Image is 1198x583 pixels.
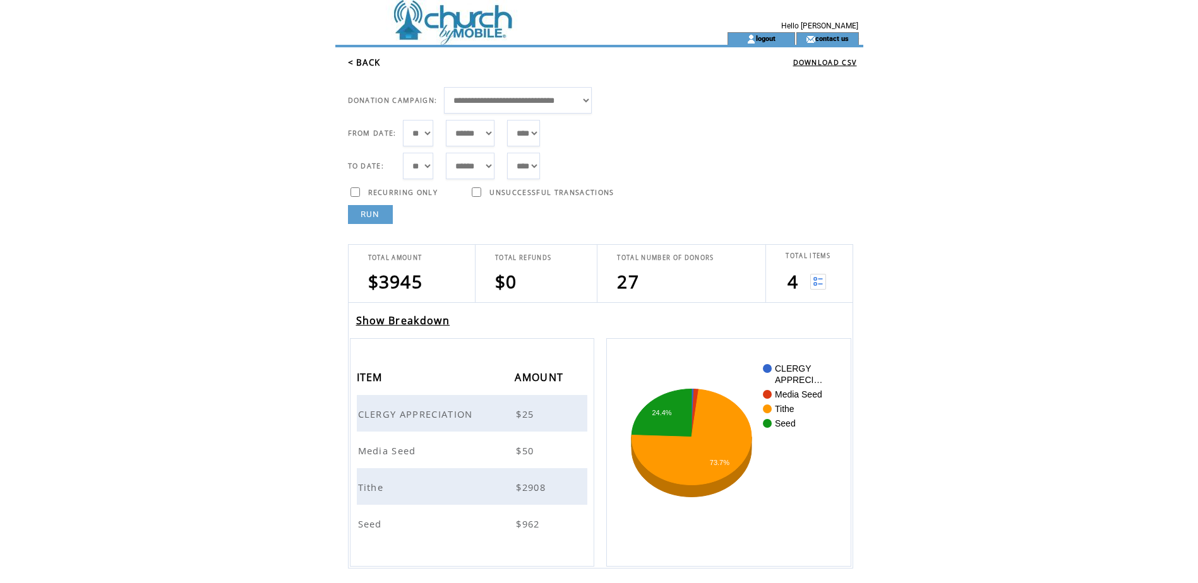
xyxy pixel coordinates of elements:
[368,188,438,197] span: RECURRING ONLY
[710,459,729,466] text: 73.7%
[788,269,798,293] span: 4
[781,21,858,30] span: Hello [PERSON_NAME]
[810,274,826,290] img: View list
[515,373,566,380] a: AMOUNT
[358,481,387,493] span: Tithe
[786,252,830,260] span: TOTAL ITEMS
[348,57,381,68] a: < BACK
[617,269,639,293] span: 27
[775,363,812,374] text: CLERGY
[358,517,385,528] a: Seed
[626,358,831,547] svg: A chart.
[652,409,672,416] text: 24.4%
[746,34,756,44] img: account_icon.gif
[358,480,387,492] a: Tithe
[515,367,566,391] span: AMOUNT
[775,389,822,399] text: Media Seed
[358,444,419,457] span: Media Seed
[368,269,423,293] span: $3945
[495,254,551,262] span: TOTAL REFUNDS
[516,408,537,420] span: $25
[357,367,386,391] span: ITEM
[348,162,385,170] span: TO DATE:
[356,314,450,327] a: Show Breakdown
[775,375,822,385] text: APPRECI…
[516,517,542,530] span: $962
[775,404,794,414] text: Tithe
[348,205,393,224] a: RUN
[368,254,422,262] span: TOTAL AMOUNT
[775,418,796,428] text: Seed
[516,444,537,457] span: $50
[348,96,438,105] span: DONATION CAMPAIGN:
[815,34,849,42] a: contact us
[756,34,776,42] a: logout
[793,58,857,67] a: DOWNLOAD CSV
[516,481,549,493] span: $2908
[358,408,476,420] span: CLERGY APPRECIATION
[489,188,614,197] span: UNSUCCESSFUL TRANSACTIONS
[806,34,815,44] img: contact_us_icon.gif
[495,269,517,293] span: $0
[358,407,476,418] a: CLERGY APPRECIATION
[358,517,385,530] span: Seed
[358,444,419,455] a: Media Seed
[617,254,714,262] span: TOTAL NUMBER OF DONORS
[357,373,386,380] a: ITEM
[348,129,397,138] span: FROM DATE:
